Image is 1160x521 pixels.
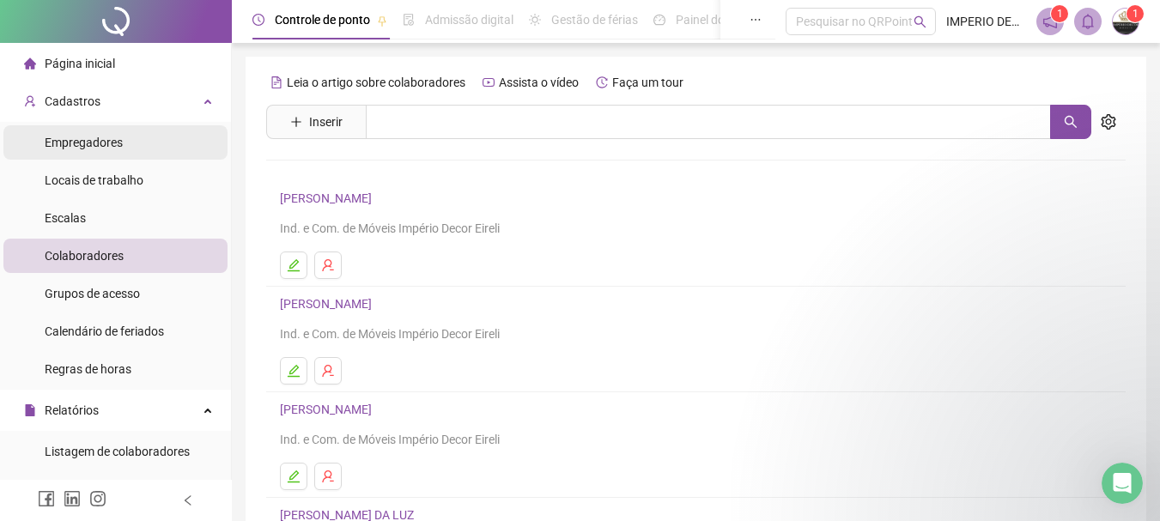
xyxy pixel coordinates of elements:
[280,219,1112,238] div: Ind. e Com. de Móveis Império Decor Eireli
[45,136,123,149] span: Empregadores
[280,297,377,311] a: [PERSON_NAME]
[276,108,356,136] button: Inserir
[275,13,370,27] span: Controle de ponto
[1080,14,1096,29] span: bell
[1133,8,1139,20] span: 1
[914,15,926,28] span: search
[64,490,81,507] span: linkedin
[24,404,36,416] span: file
[1101,114,1116,130] span: setting
[653,14,665,26] span: dashboard
[612,76,683,89] span: Faça um tour
[1064,115,1078,129] span: search
[280,403,377,416] a: [PERSON_NAME]
[1051,5,1068,22] sup: 1
[45,57,115,70] span: Página inicial
[1102,463,1143,504] iframe: Intercom live chat
[309,112,343,131] span: Inserir
[287,258,301,272] span: edit
[1042,14,1058,29] span: notification
[499,76,579,89] span: Assista o vídeo
[287,470,301,483] span: edit
[24,58,36,70] span: home
[290,116,302,128] span: plus
[750,14,762,26] span: ellipsis
[38,490,55,507] span: facebook
[551,13,638,27] span: Gestão de férias
[287,76,465,89] span: Leia o artigo sobre colaboradores
[483,76,495,88] span: youtube
[280,324,1112,343] div: Ind. e Com. de Móveis Império Decor Eireli
[45,94,100,108] span: Cadastros
[1057,8,1063,20] span: 1
[287,364,301,378] span: edit
[45,211,86,225] span: Escalas
[280,191,377,205] a: [PERSON_NAME]
[45,249,124,263] span: Colaboradores
[946,12,1026,31] span: IMPERIO DECOR MÓVEIS
[45,403,99,417] span: Relatórios
[24,95,36,107] span: user-add
[45,287,140,300] span: Grupos de acesso
[676,13,743,27] span: Painel do DP
[45,173,143,187] span: Locais de trabalho
[252,14,264,26] span: clock-circle
[529,14,541,26] span: sun
[270,76,282,88] span: file-text
[321,364,335,378] span: user-delete
[1127,5,1144,22] sup: Atualize o seu contato no menu Meus Dados
[45,362,131,376] span: Regras de horas
[45,324,164,338] span: Calendário de feriados
[182,494,194,506] span: left
[425,13,513,27] span: Admissão digital
[280,430,1112,449] div: Ind. e Com. de Móveis Império Decor Eireli
[321,258,335,272] span: user-delete
[403,14,415,26] span: file-done
[596,76,608,88] span: history
[321,470,335,483] span: user-delete
[377,15,387,26] span: pushpin
[89,490,106,507] span: instagram
[45,445,190,458] span: Listagem de colaboradores
[1113,9,1139,34] img: 32292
